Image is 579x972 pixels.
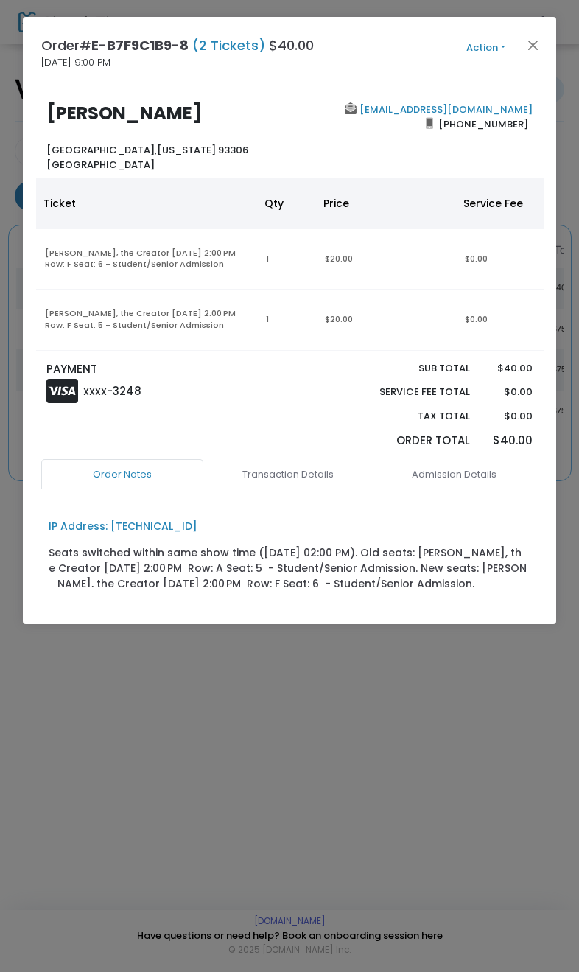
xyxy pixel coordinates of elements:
[41,459,203,490] a: Order Notes
[316,178,456,229] th: Price
[49,519,197,534] div: IP Address: [TECHNICAL_ID]
[357,102,533,116] a: [EMAIL_ADDRESS][DOMAIN_NAME]
[46,143,248,172] b: [US_STATE] 93306 [GEOGRAPHIC_DATA]
[207,459,369,490] a: Transaction Details
[373,459,535,490] a: Admission Details
[316,290,456,350] td: $20.00
[46,143,157,157] span: [GEOGRAPHIC_DATA],
[46,361,282,378] p: PAYMENT
[41,35,314,55] h4: Order# $40.00
[83,385,107,398] span: XXXX
[36,178,257,229] th: Ticket
[359,385,470,399] p: Service Fee Total
[189,36,269,55] span: (2 Tickets)
[485,409,533,424] p: $0.00
[456,178,544,229] th: Service Fee
[257,290,316,350] td: 1
[359,433,470,450] p: Order Total
[316,229,456,290] td: $20.00
[257,229,316,290] td: 1
[36,290,257,350] td: [PERSON_NAME], the Creator [DATE] 2:00 PM Row: F Seat: 5 - Student/Senior Admission
[359,409,470,424] p: Tax Total
[485,433,533,450] p: $40.00
[485,361,533,376] p: $40.00
[107,383,141,399] span: -3248
[49,545,530,592] div: Seats switched within same show time ([DATE] 02:00 PM). Old seats: [PERSON_NAME], the Creator [DA...
[456,290,544,350] td: $0.00
[46,100,202,126] b: [PERSON_NAME]
[41,55,110,70] span: [DATE] 9:00 PM
[36,229,257,290] td: [PERSON_NAME], the Creator [DATE] 2:00 PM Row: F Seat: 6 - Student/Senior Admission
[91,36,189,55] span: E-B7F9C1B9-8
[485,385,533,399] p: $0.00
[36,178,544,351] div: Data table
[442,40,530,56] button: Action
[523,35,542,55] button: Close
[359,361,470,376] p: Sub total
[456,229,544,290] td: $0.00
[257,178,316,229] th: Qty
[433,112,533,136] span: [PHONE_NUMBER]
